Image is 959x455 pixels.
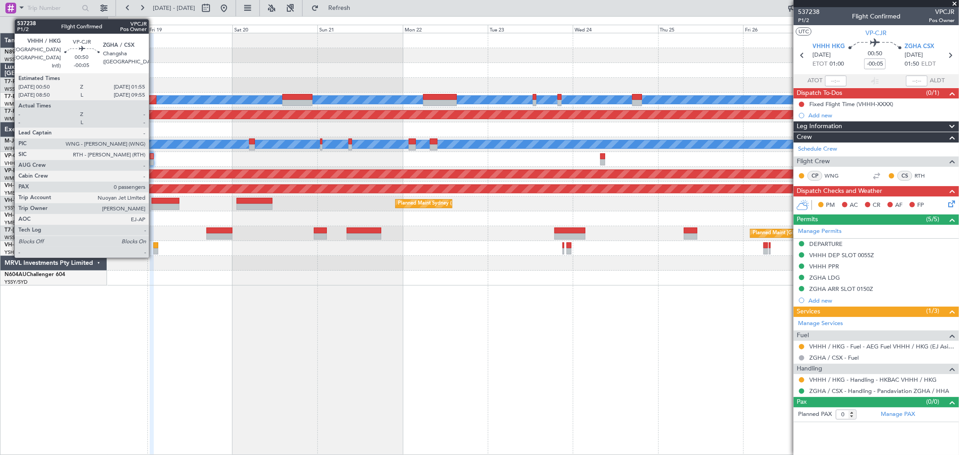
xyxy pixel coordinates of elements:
[927,397,940,406] span: (0/0)
[809,274,840,281] div: ZGHA LDG
[798,319,843,328] a: Manage Services
[813,60,828,69] span: ETOT
[809,376,937,384] a: VHHH / HKG - Handling - HKBAC VHHH / HKG
[798,227,842,236] a: Manage Permits
[109,18,125,26] div: [DATE]
[4,234,28,241] a: WSSL/XSP
[808,76,823,85] span: ATOT
[825,172,845,180] a: WNG
[57,241,205,255] div: Unplanned Maint [GEOGRAPHIC_DATA] ([GEOGRAPHIC_DATA])
[743,25,828,33] div: Fri 26
[813,42,845,51] span: VHHH HKG
[4,175,31,182] a: WMSA/SZB
[809,251,874,259] div: VHHH DEP SLOT 0055Z
[321,5,358,11] span: Refresh
[4,116,31,122] a: WMSA/SZB
[4,153,23,159] span: VP-CJR
[797,121,842,132] span: Leg Information
[4,272,27,277] span: N604AU
[4,109,25,114] span: T7-PJ29
[929,17,955,24] span: Pos Owner
[868,49,882,58] span: 00:50
[4,213,23,218] span: VH-LEP
[4,145,29,152] a: WIHH/HLP
[4,94,40,99] a: T7-ELLYG-550
[797,156,830,167] span: Flight Crew
[927,214,940,224] span: (5/5)
[807,171,822,181] div: CP
[914,172,935,180] a: RTH
[398,197,502,210] div: Planned Maint Sydney ([PERSON_NAME] Intl)
[866,28,887,38] span: VP-CJR
[4,205,27,211] a: YSSY/SYD
[905,51,923,60] span: [DATE]
[4,249,30,256] a: YSHL/WOL
[4,183,60,188] a: VH-RIUHawker 800XP
[808,112,955,119] div: Add new
[4,213,54,218] a: VH-LEPGlobal 6000
[4,227,87,233] a: T7-[PERSON_NAME]Global 7500
[4,94,24,99] span: T7-ELLY
[4,279,27,285] a: YSSY/SYD
[881,410,915,419] a: Manage PAX
[930,76,945,85] span: ALDT
[798,410,832,419] label: Planned PAX
[4,109,49,114] a: T7-PJ29Falcon 7X
[809,387,949,395] a: ZGHA / CSX - Handling - Pandaviation ZGHA / HHA
[4,79,21,85] span: T7-RIC
[317,25,402,33] div: Sun 21
[4,79,52,85] a: T7-RICGlobal 6000
[809,354,859,361] a: ZGHA / CSX - Fuel
[808,297,955,304] div: Add new
[927,306,940,316] span: (1/3)
[232,25,317,33] div: Sat 20
[798,7,820,17] span: 537238
[927,88,940,98] span: (0/1)
[4,198,24,203] span: VH-VSK
[797,307,820,317] span: Services
[658,25,743,33] div: Thu 25
[797,88,842,98] span: Dispatch To-Dos
[4,242,23,248] span: VH-L2B
[895,201,902,210] span: AF
[809,263,839,270] div: VHHH PPR
[809,240,843,248] div: DEPARTURE
[56,197,210,210] div: AOG Maint [US_STATE][GEOGRAPHIC_DATA] ([US_STATE] City Intl)
[4,242,62,248] a: VH-L2BChallenger 604
[4,160,31,167] a: VHHH/HKG
[4,101,31,107] a: WMSA/SZB
[10,18,98,32] button: All Aircraft
[905,60,919,69] span: 01:50
[4,56,28,63] a: WSSL/XSP
[797,330,809,341] span: Fuel
[23,22,95,28] span: All Aircraft
[813,51,831,60] span: [DATE]
[809,285,873,293] div: ZGHA ARR SLOT 0150Z
[798,145,837,154] a: Schedule Crew
[4,49,25,55] span: N8998K
[147,25,232,33] div: Fri 19
[4,272,65,277] a: N604AUChallenger 604
[153,4,195,12] span: [DATE] - [DATE]
[797,397,807,407] span: Pax
[873,201,880,210] span: CR
[403,25,488,33] div: Mon 22
[929,7,955,17] span: VPCJR
[905,42,934,51] span: ZGHA CSX
[797,214,818,225] span: Permits
[4,219,32,226] a: YMEN/MEB
[307,1,361,15] button: Refresh
[488,25,573,33] div: Tue 23
[4,227,57,233] span: T7-[PERSON_NAME]
[4,168,54,174] a: VP-BCYGlobal 5000
[809,343,955,350] a: VHHH / HKG - Fuel - AEG Fuel VHHH / HKG (EJ Asia Only)
[753,227,858,240] div: Planned Maint [GEOGRAPHIC_DATA] (Seletar)
[27,1,79,15] input: Trip Number
[4,198,74,203] a: VH-VSKGlobal Express XRS
[4,86,28,93] a: WSSL/XSP
[4,49,56,55] a: N8998KGlobal 6000
[852,12,901,22] div: Flight Confirmed
[573,25,658,33] div: Wed 24
[830,60,844,69] span: 01:00
[4,168,24,174] span: VP-BCY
